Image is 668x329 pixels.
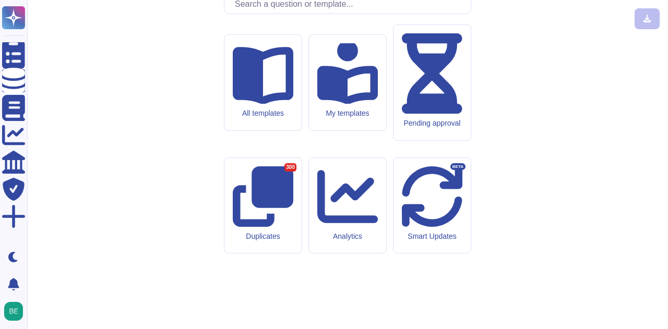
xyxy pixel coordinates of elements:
[2,300,30,323] button: user
[402,232,462,241] div: Smart Updates
[233,109,293,118] div: All templates
[317,109,378,118] div: My templates
[402,119,462,128] div: Pending approval
[317,232,378,241] div: Analytics
[233,232,293,241] div: Duplicates
[4,302,23,321] img: user
[450,163,466,170] div: BETA
[284,163,296,172] div: 300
